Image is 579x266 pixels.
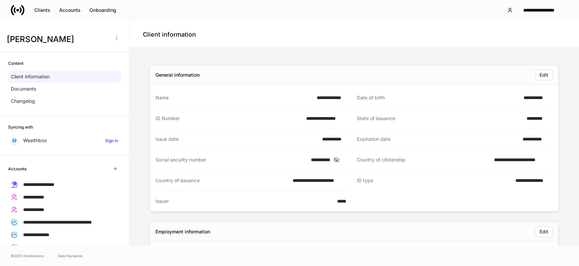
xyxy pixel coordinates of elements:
[155,136,318,142] div: Issue date
[30,5,55,16] button: Clients
[8,166,27,172] h6: Accounts
[155,198,333,205] div: Issuer
[8,124,33,130] h6: Syncing with
[8,71,121,83] a: Client information
[11,253,44,259] span: © 2025 OneAdvisory
[155,94,313,101] div: Name
[357,156,490,163] div: Country of citizenship
[89,7,116,14] div: Onboarding
[535,226,553,237] button: Edit
[11,98,35,104] p: Changelog
[105,137,118,144] h6: Sign in
[59,7,81,14] div: Accounts
[155,156,307,163] div: Social security number
[85,5,121,16] button: Onboarding
[8,95,121,107] a: Changelog
[155,177,288,184] div: Country of issuance
[357,94,519,101] div: Date of birth
[34,7,50,14] div: Clients
[155,72,200,78] div: General information
[357,177,511,184] div: ID type
[540,72,548,78] div: Edit
[143,31,196,39] h4: Client information
[8,60,23,66] h6: Content
[11,85,36,92] p: Documents
[23,137,47,144] p: Wealthbox
[11,73,50,80] p: Client information
[58,253,83,259] a: Data Disclaimer
[357,136,518,142] div: Expiration date
[357,115,523,122] div: State of issuance
[8,134,121,147] a: WealthboxSign in
[155,228,210,235] div: Employment information
[535,70,553,80] button: Edit
[8,83,121,95] a: Documents
[540,228,548,235] div: Edit
[55,5,85,16] button: Accounts
[7,34,109,45] h3: [PERSON_NAME]
[155,115,302,122] div: ID Number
